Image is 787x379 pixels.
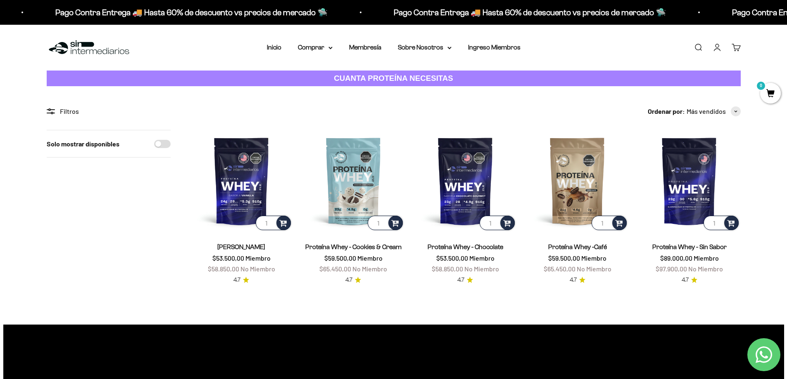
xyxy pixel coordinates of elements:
a: CUANTA PROTEÍNA NECESITAS [47,71,741,87]
a: Proteína Whey - Chocolate [428,243,503,250]
span: Miembro [357,254,383,262]
label: Solo mostrar disponibles [47,139,119,149]
span: Miembro [694,254,719,262]
summary: Comprar [298,42,333,53]
span: 4.7 [570,275,577,285]
a: Membresía [349,44,381,51]
span: $58.850,00 [208,265,239,273]
span: 4.7 [457,275,464,285]
span: No Miembro [352,265,387,273]
span: Miembro [245,254,271,262]
span: $59.500,00 [548,254,580,262]
a: Proteína Whey - Sin Sabor [652,243,727,250]
span: 4.7 [233,275,240,285]
span: $97.900,00 [656,265,687,273]
span: $53.500,00 [436,254,468,262]
a: Proteína Whey -Café [548,243,607,250]
span: No Miembro [577,265,611,273]
a: 4.74.7 de 5.0 estrellas [570,275,585,285]
span: Más vendidos [687,106,726,117]
a: 0 [760,89,781,99]
span: $53.500,00 [212,254,244,262]
button: Más vendidos [687,106,741,117]
a: [PERSON_NAME] [217,243,265,250]
a: 4.74.7 de 5.0 estrellas [233,275,249,285]
span: 4.7 [345,275,352,285]
span: No Miembro [464,265,499,273]
span: $65.450,00 [319,265,351,273]
p: Pago Contra Entrega 🚚 Hasta 60% de descuento vs precios de mercado 🛸 [366,6,638,19]
a: 4.74.7 de 5.0 estrellas [457,275,473,285]
a: Inicio [267,44,281,51]
span: Ordenar por: [648,106,685,117]
span: No Miembro [688,265,723,273]
span: $58.850,00 [432,265,463,273]
strong: CUANTA PROTEÍNA NECESITAS [334,74,453,82]
span: Miembro [469,254,495,262]
summary: Sobre Nosotros [398,42,452,53]
a: 4.74.7 de 5.0 estrellas [682,275,697,285]
span: $89.000,00 [660,254,692,262]
a: Proteína Whey - Cookies & Cream [305,243,402,250]
span: Miembro [581,254,606,262]
div: Filtros [47,106,171,117]
p: Pago Contra Entrega 🚚 Hasta 60% de descuento vs precios de mercado 🛸 [28,6,300,19]
a: 4.74.7 de 5.0 estrellas [345,275,361,285]
span: $65.450,00 [544,265,575,273]
a: Ingreso Miembros [468,44,521,51]
span: No Miembro [240,265,275,273]
span: 4.7 [682,275,689,285]
mark: 0 [756,81,766,91]
span: $59.500,00 [324,254,356,262]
